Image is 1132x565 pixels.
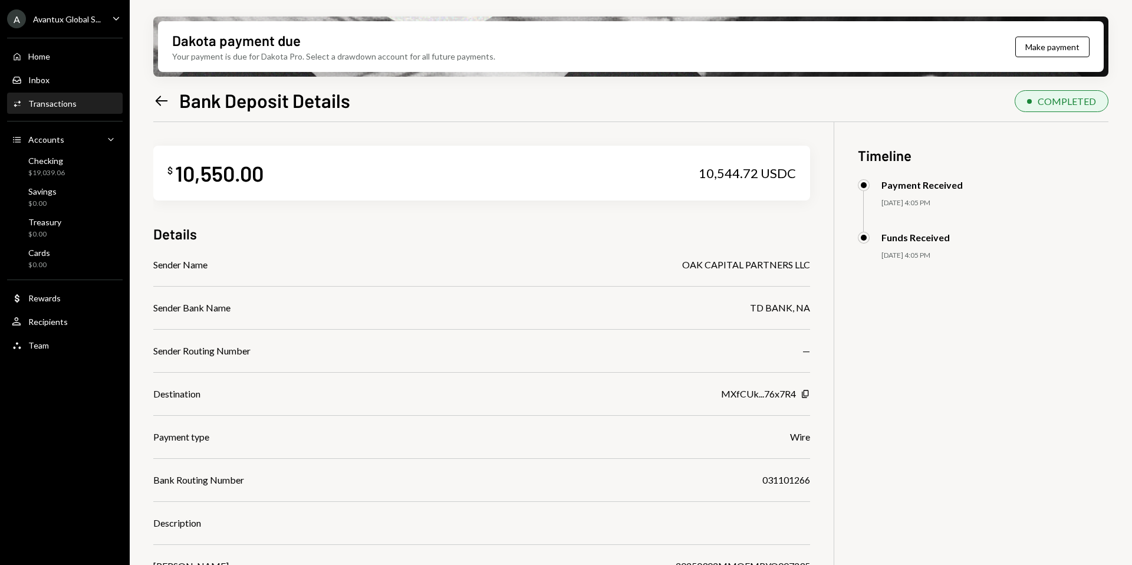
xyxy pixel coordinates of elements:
[28,229,61,239] div: $0.00
[28,168,65,178] div: $19,039.06
[7,9,26,28] div: A
[7,93,123,114] a: Transactions
[7,287,123,308] a: Rewards
[28,293,61,303] div: Rewards
[28,156,65,166] div: Checking
[7,152,123,180] a: Checking$19,039.06
[790,430,810,444] div: Wire
[28,260,50,270] div: $0.00
[7,45,123,67] a: Home
[153,301,231,315] div: Sender Bank Name
[881,251,1108,261] div: [DATE] 4:05 PM
[153,344,251,358] div: Sender Routing Number
[881,198,1108,208] div: [DATE] 4:05 PM
[7,183,123,211] a: Savings$0.00
[153,430,209,444] div: Payment type
[699,165,796,182] div: 10,544.72 USDC
[28,98,77,109] div: Transactions
[858,146,1108,165] h3: Timeline
[28,317,68,327] div: Recipients
[7,69,123,90] a: Inbox
[28,75,50,85] div: Inbox
[28,248,50,258] div: Cards
[179,88,350,112] h1: Bank Deposit Details
[28,186,57,196] div: Savings
[153,387,200,401] div: Destination
[172,31,301,50] div: Dakota payment due
[881,179,963,190] div: Payment Received
[28,199,57,209] div: $0.00
[28,217,61,227] div: Treasury
[153,473,244,487] div: Bank Routing Number
[7,334,123,356] a: Team
[167,165,173,176] div: $
[28,134,64,144] div: Accounts
[7,311,123,332] a: Recipients
[1038,96,1096,107] div: COMPLETED
[28,340,49,350] div: Team
[762,473,810,487] div: 031101266
[721,387,796,401] div: MXfCUk...76x7R4
[881,232,950,243] div: Funds Received
[682,258,810,272] div: OAK CAPITAL PARTNERS LLC
[7,244,123,272] a: Cards$0.00
[153,516,201,530] div: Description
[172,50,495,63] div: Your payment is due for Dakota Pro. Select a drawdown account for all future payments.
[28,51,50,61] div: Home
[153,258,208,272] div: Sender Name
[7,129,123,150] a: Accounts
[175,160,264,186] div: 10,550.00
[33,14,101,24] div: Avantux Global S...
[153,224,197,244] h3: Details
[1015,37,1090,57] button: Make payment
[750,301,810,315] div: TD BANK, NA
[802,344,810,358] div: —
[7,213,123,242] a: Treasury$0.00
